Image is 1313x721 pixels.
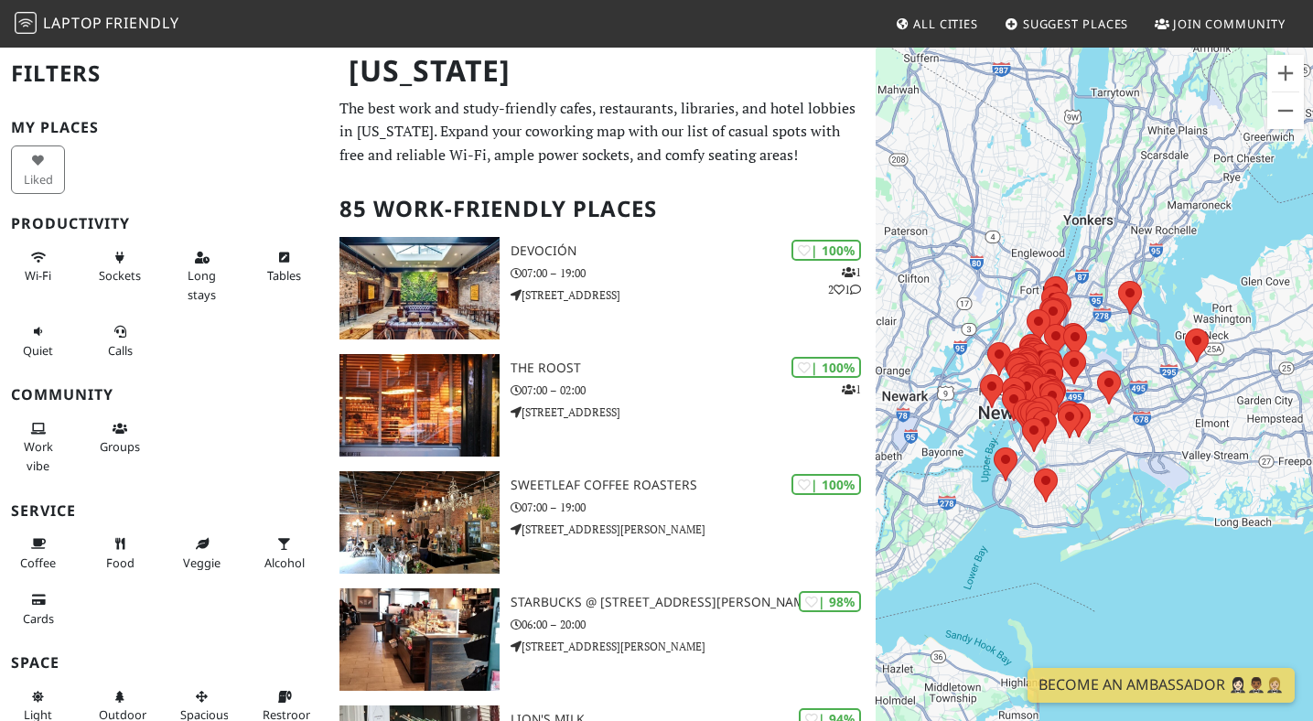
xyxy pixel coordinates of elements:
[799,591,861,612] div: | 98%
[20,554,56,571] span: Coffee
[175,242,229,309] button: Long stays
[997,7,1136,40] a: Suggest Places
[183,554,221,571] span: Veggie
[257,242,311,291] button: Tables
[11,502,317,520] h3: Service
[93,317,147,365] button: Calls
[257,529,311,577] button: Alcohol
[328,237,876,339] a: Devoción | 100% 121 Devoción 07:00 – 19:00 [STREET_ADDRESS]
[511,521,876,538] p: [STREET_ADDRESS][PERSON_NAME]
[43,13,102,33] span: Laptop
[328,588,876,691] a: Starbucks @ 815 Hutchinson Riv Pkwy | 98% Starbucks @ [STREET_ADDRESS][PERSON_NAME] 06:00 – 20:00...
[11,654,317,672] h3: Space
[339,181,865,237] h2: 85 Work-Friendly Places
[1173,16,1286,32] span: Join Community
[828,264,861,298] p: 1 2 1
[511,243,876,259] h3: Devoción
[11,242,65,291] button: Wi-Fi
[511,616,876,633] p: 06:00 – 20:00
[339,97,865,167] p: The best work and study-friendly cafes, restaurants, libraries, and hotel lobbies in [US_STATE]. ...
[11,414,65,480] button: Work vibe
[15,8,179,40] a: LaptopFriendly LaptopFriendly
[511,264,876,282] p: 07:00 – 19:00
[106,554,135,571] span: Food
[339,354,500,457] img: The Roost
[100,438,140,455] span: Group tables
[11,529,65,577] button: Coffee
[15,12,37,34] img: LaptopFriendly
[1267,55,1304,91] button: Zoom in
[93,529,147,577] button: Food
[23,342,53,359] span: Quiet
[105,13,178,33] span: Friendly
[175,529,229,577] button: Veggie
[24,438,53,473] span: People working
[842,381,861,398] p: 1
[334,46,872,96] h1: [US_STATE]
[23,610,54,627] span: Credit cards
[791,474,861,495] div: | 100%
[339,588,500,691] img: Starbucks @ 815 Hutchinson Riv Pkwy
[11,386,317,404] h3: Community
[328,471,876,574] a: Sweetleaf Coffee Roasters | 100% Sweetleaf Coffee Roasters 07:00 – 19:00 [STREET_ADDRESS][PERSON_...
[11,317,65,365] button: Quiet
[99,267,141,284] span: Power sockets
[11,585,65,633] button: Cards
[93,414,147,462] button: Groups
[511,360,876,376] h3: The Roost
[11,119,317,136] h3: My Places
[264,554,305,571] span: Alcohol
[1267,92,1304,129] button: Zoom out
[1028,668,1295,703] a: Become an Ambassador 🤵🏻‍♀️🤵🏾‍♂️🤵🏼‍♀️
[339,471,500,574] img: Sweetleaf Coffee Roasters
[108,342,133,359] span: Video/audio calls
[11,46,317,102] h2: Filters
[511,286,876,304] p: [STREET_ADDRESS]
[791,240,861,261] div: | 100%
[913,16,978,32] span: All Cities
[188,267,216,302] span: Long stays
[791,357,861,378] div: | 100%
[888,7,985,40] a: All Cities
[339,237,500,339] img: Devoción
[25,267,51,284] span: Stable Wi-Fi
[11,215,317,232] h3: Productivity
[511,404,876,421] p: [STREET_ADDRESS]
[511,638,876,655] p: [STREET_ADDRESS][PERSON_NAME]
[511,382,876,399] p: 07:00 – 02:00
[511,595,876,610] h3: Starbucks @ [STREET_ADDRESS][PERSON_NAME]
[93,242,147,291] button: Sockets
[328,354,876,457] a: The Roost | 100% 1 The Roost 07:00 – 02:00 [STREET_ADDRESS]
[511,499,876,516] p: 07:00 – 19:00
[1023,16,1129,32] span: Suggest Places
[267,267,301,284] span: Work-friendly tables
[1147,7,1293,40] a: Join Community
[511,478,876,493] h3: Sweetleaf Coffee Roasters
